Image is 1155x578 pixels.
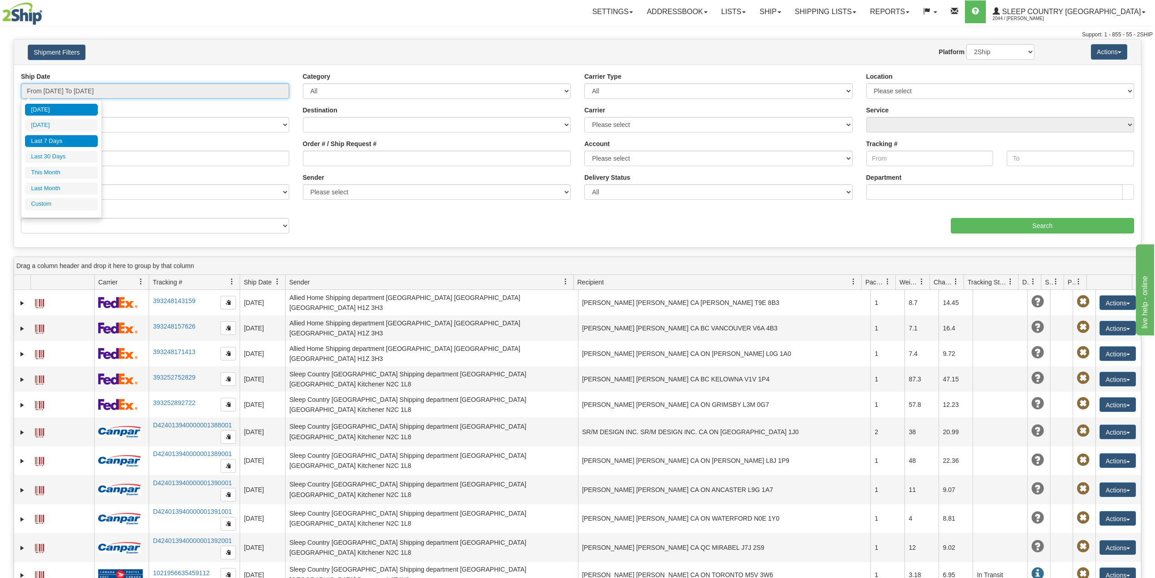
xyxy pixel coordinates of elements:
span: Pickup Not Assigned [1077,512,1090,524]
td: Allied Home Shipping department [GEOGRAPHIC_DATA] [GEOGRAPHIC_DATA] [GEOGRAPHIC_DATA] H1Z 3H3 [285,290,578,315]
div: live help - online [7,5,84,16]
td: [PERSON_NAME] [PERSON_NAME] CA QC MIRABEL J7J 2S9 [578,533,871,562]
td: [PERSON_NAME] [PERSON_NAME] CA ON [PERSON_NAME] L8J 1P9 [578,446,871,476]
td: Sleep Country [GEOGRAPHIC_DATA] Shipping department [GEOGRAPHIC_DATA] [GEOGRAPHIC_DATA] Kitchener... [285,446,578,476]
td: Sleep Country [GEOGRAPHIC_DATA] Shipping department [GEOGRAPHIC_DATA] [GEOGRAPHIC_DATA] Kitchener... [285,533,578,562]
li: Last 7 Days [25,135,98,147]
label: Location [866,72,893,81]
span: Pickup Not Assigned [1077,540,1090,553]
td: Sleep Country [GEOGRAPHIC_DATA] Shipping department [GEOGRAPHIC_DATA] [GEOGRAPHIC_DATA] Kitchener... [285,392,578,417]
span: Packages [865,278,884,287]
a: Sender filter column settings [558,274,573,289]
span: Tracking # [153,278,182,287]
span: Unknown [1031,372,1044,385]
label: Service [866,106,889,115]
a: Packages filter column settings [880,274,895,289]
a: Label [35,295,44,309]
a: Weight filter column settings [914,274,929,289]
button: Actions [1100,397,1136,412]
li: [DATE] [25,104,98,116]
div: Support: 1 - 855 - 55 - 2SHIP [2,31,1153,39]
td: [PERSON_NAME] [PERSON_NAME] CA ON [PERSON_NAME] L0G 1A0 [578,341,871,366]
label: Category [303,72,331,81]
span: Pickup Not Assigned [1077,425,1090,437]
td: [DATE] [240,290,285,315]
a: 393248143159 [153,297,195,304]
button: Actions [1100,511,1136,526]
span: Carrier [98,278,118,287]
li: Last Month [25,183,98,195]
td: 9.72 [939,341,973,366]
td: Sleep Country [GEOGRAPHIC_DATA] Shipping department [GEOGRAPHIC_DATA] [GEOGRAPHIC_DATA] Kitchener... [285,475,578,504]
a: D424013940000001391001 [153,508,232,515]
a: Recipient filter column settings [846,274,861,289]
img: 2 - FedEx Express® [98,322,138,334]
a: Expand [18,375,27,384]
td: [PERSON_NAME] [PERSON_NAME] CA ON ANCASTER L9G 1A7 [578,475,871,504]
a: Expand [18,543,27,553]
img: logo2044.jpg [2,2,42,25]
span: Pickup Not Assigned [1077,397,1090,410]
td: 7.1 [904,315,939,341]
button: Copy to clipboard [221,546,236,559]
a: Expand [18,515,27,524]
td: 1 [870,392,904,417]
td: [DATE] [240,446,285,476]
a: Label [35,424,44,439]
td: [DATE] [240,533,285,562]
span: Tracking Status [968,278,1007,287]
td: Allied Home Shipping department [GEOGRAPHIC_DATA] [GEOGRAPHIC_DATA] [GEOGRAPHIC_DATA] H1Z 3H3 [285,341,578,366]
a: 393252892722 [153,399,195,406]
button: Shipment Filters [28,45,85,60]
button: Actions [1100,372,1136,386]
button: Actions [1100,321,1136,335]
a: Label [35,346,44,360]
label: Platform [939,47,964,56]
span: Pickup Not Assigned [1077,321,1090,334]
button: Actions [1100,295,1136,310]
a: Shipment Issues filter column settings [1048,274,1064,289]
span: Pickup Not Assigned [1077,346,1090,359]
a: Ship [753,0,788,23]
label: Tracking # [866,139,898,148]
td: 8.7 [904,290,939,315]
span: Shipment Issues [1045,278,1053,287]
button: Copy to clipboard [221,321,236,335]
button: Actions [1100,346,1136,361]
td: [PERSON_NAME] [PERSON_NAME] CA [PERSON_NAME] T9E 8B3 [578,290,871,315]
button: Actions [1100,425,1136,439]
a: Label [35,482,44,497]
label: Destination [303,106,337,115]
td: 48 [904,446,939,476]
a: Expand [18,428,27,437]
button: Copy to clipboard [221,398,236,411]
td: 1 [870,341,904,366]
span: Ship Date [244,278,271,287]
td: 4 [904,504,939,533]
a: 393248171413 [153,348,195,355]
td: 1 [870,533,904,562]
span: Pickup Not Assigned [1077,295,1090,308]
span: Weight [899,278,919,287]
a: Delivery Status filter column settings [1025,274,1041,289]
button: Actions [1091,44,1127,60]
td: 38 [904,417,939,446]
label: Account [584,139,610,148]
td: [DATE] [240,392,285,417]
a: D424013940000001389001 [153,450,232,457]
td: 9.02 [939,533,973,562]
td: [DATE] [240,475,285,504]
span: Unknown [1031,540,1044,553]
input: Search [951,218,1134,233]
img: 2 - FedEx Express® [98,348,138,359]
td: 57.8 [904,392,939,417]
img: 2 - FedEx Express® [98,297,138,308]
li: Custom [25,198,98,210]
span: Unknown [1031,397,1044,410]
a: Label [35,511,44,525]
li: This Month [25,167,98,179]
td: [DATE] [240,315,285,341]
a: Carrier filter column settings [133,274,149,289]
a: Expand [18,299,27,308]
td: 1 [870,446,904,476]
